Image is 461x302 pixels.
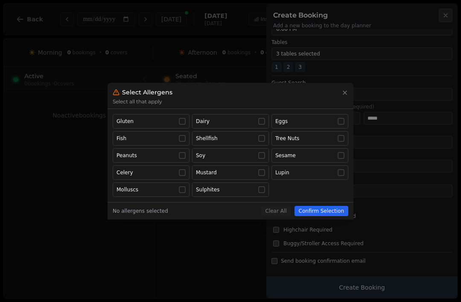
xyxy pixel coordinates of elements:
[113,165,190,180] button: Celery
[113,182,190,197] button: Molluscs
[271,131,348,146] button: Tree Nuts
[117,169,133,176] div: Celery
[275,118,288,125] div: Eggs
[271,114,348,129] button: Eggs
[261,206,291,216] button: Clear All
[192,114,269,129] button: Dairy
[113,114,190,129] button: Gluten
[196,152,205,159] div: Soy
[196,186,219,193] div: Sulphites
[275,135,299,142] div: Tree Nuts
[117,118,134,125] div: Gluten
[275,152,296,159] div: Sesame
[192,182,269,197] button: Sulphites
[295,206,348,216] button: Confirm Selection
[192,131,269,146] button: Shellfish
[117,186,138,193] div: Molluscs
[271,165,348,180] button: Lupin
[113,131,190,146] button: Fish
[196,135,218,142] div: Shellfish
[117,135,126,142] div: Fish
[196,169,217,176] div: Mustard
[113,148,190,163] button: Peanuts
[271,148,348,163] button: Sesame
[196,118,210,125] div: Dairy
[113,98,348,105] p: Select all that apply
[192,148,269,163] button: Soy
[113,208,168,214] div: No allergens selected
[192,165,269,180] button: Mustard
[275,169,289,176] div: Lupin
[117,152,137,159] div: Peanuts
[122,88,172,97] h3: Select Allergens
